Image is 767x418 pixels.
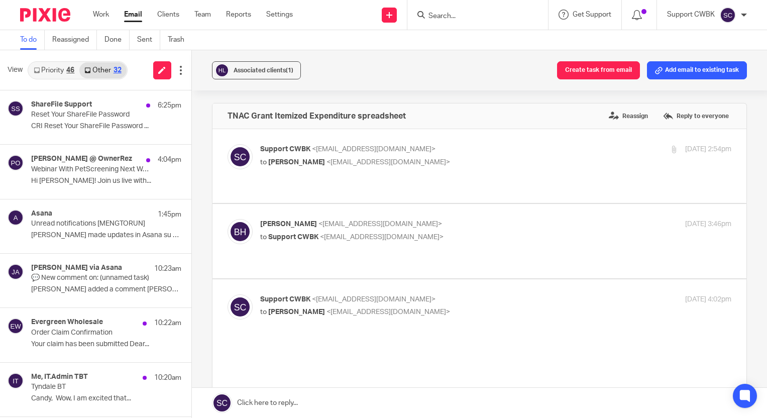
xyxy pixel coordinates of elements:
[260,234,267,241] span: to
[154,373,181,383] p: 10:20am
[194,10,211,20] a: Team
[326,308,450,316] span: <[EMAIL_ADDRESS][DOMAIN_NAME]>
[260,146,310,153] span: Support CWBK
[320,234,444,241] span: <[EMAIL_ADDRESS][DOMAIN_NAME]>
[158,210,181,220] p: 1:45pm
[228,144,253,169] img: svg%3E
[8,65,23,75] span: View
[606,109,650,124] label: Reassign
[720,7,736,23] img: svg%3E
[31,285,181,294] p: [PERSON_NAME] added a comment [PERSON_NAME] [PERSON_NAME] added a...
[8,210,24,226] img: svg%3E
[685,219,731,230] p: [DATE] 3:46pm
[20,8,70,22] img: Pixie
[114,67,122,74] div: 32
[79,62,126,78] a: Other32
[427,12,518,21] input: Search
[268,308,325,316] span: [PERSON_NAME]
[214,63,230,78] img: svg%3E
[260,296,310,303] span: Support CWBK
[31,100,92,109] h4: ShareFile Support
[31,231,181,240] p: [PERSON_NAME] made updates in Asana su Updates from...
[31,155,132,163] h4: [PERSON_NAME] @ OwnerRez
[31,210,52,218] h4: Asana
[31,220,151,228] p: Unread notifications [MENGTORUN]
[647,61,747,79] button: Add email to existing task
[326,159,450,166] span: <[EMAIL_ADDRESS][DOMAIN_NAME]>
[661,109,731,124] label: Reply to everyone
[685,144,731,155] p: [DATE] 2:54pm
[31,373,88,381] h4: Me, IT.Admin TBT
[31,264,122,272] h4: [PERSON_NAME] via Asana
[31,177,181,185] p: Hi [PERSON_NAME]! Join us live with...
[154,318,181,328] p: 10:22am
[312,146,435,153] span: <[EMAIL_ADDRESS][DOMAIN_NAME]>
[29,62,79,78] a: Priority46
[31,394,181,403] p: Candy, Wow, I am excited that...
[573,11,611,18] span: Get Support
[104,30,130,50] a: Done
[312,296,435,303] span: <[EMAIL_ADDRESS][DOMAIN_NAME]>
[158,100,181,111] p: 6:25pm
[260,308,267,316] span: to
[31,122,181,131] p: CRI Reset Your ShareFile Password ...
[268,234,318,241] span: Support CWBK
[168,30,192,50] a: Trash
[8,373,24,389] img: svg%3E
[260,221,317,228] span: [PERSON_NAME]
[667,10,715,20] p: Support CWBK
[8,155,24,171] img: svg%3E
[212,61,301,79] button: Associated clients(1)
[31,318,103,327] h4: Evergreen Wholesale
[31,111,151,119] p: Reset Your ShareFile Password
[66,67,74,74] div: 46
[20,30,45,50] a: To do
[685,294,731,305] p: [DATE] 4:02pm
[158,155,181,165] p: 4:04pm
[31,165,151,174] p: Webinar With PetScreening Next Week!
[8,100,24,117] img: svg%3E
[228,219,253,244] img: svg%3E
[157,10,179,20] a: Clients
[137,30,160,50] a: Sent
[8,264,24,280] img: svg%3E
[266,10,293,20] a: Settings
[228,294,253,320] img: svg%3E
[31,274,151,282] p: 💬 New comment on: (unnamed task)
[93,10,109,20] a: Work
[154,264,181,274] p: 10:23am
[557,61,640,79] button: Create task from email
[31,383,151,391] p: Tyndale BT
[31,329,151,337] p: Order Claim Confirmation
[286,67,293,73] span: (1)
[31,340,181,349] p: Your claim has been submitted Dear...
[268,159,325,166] span: [PERSON_NAME]
[8,318,24,334] img: svg%3E
[52,30,97,50] a: Reassigned
[318,221,442,228] span: <[EMAIL_ADDRESS][DOMAIN_NAME]>
[228,111,406,121] h4: TNAC Grant Itemized Expenditure spreadsheet
[234,67,293,73] span: Associated clients
[124,10,142,20] a: Email
[226,10,251,20] a: Reports
[260,159,267,166] span: to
